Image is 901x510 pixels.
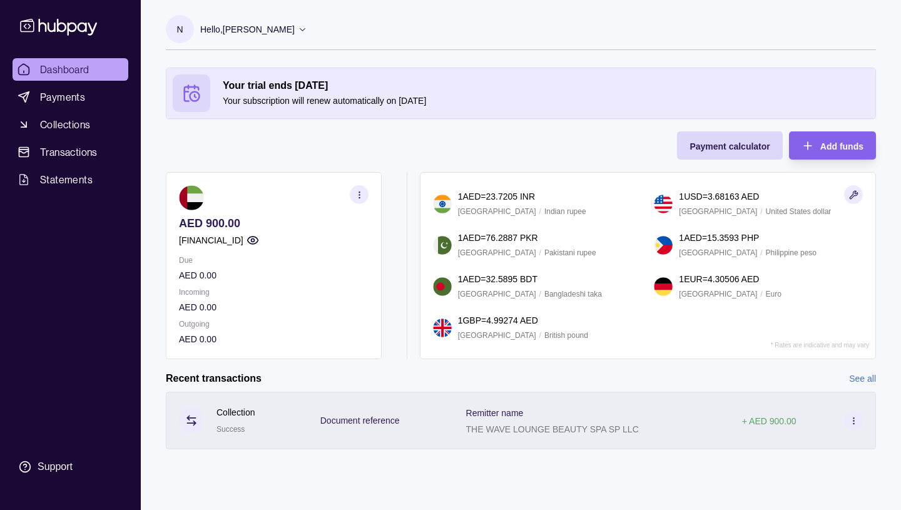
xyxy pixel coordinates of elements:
p: Due [179,253,369,267]
a: Statements [13,168,128,191]
p: [GEOGRAPHIC_DATA] [679,287,757,301]
p: Pakistani rupee [544,246,596,260]
button: Payment calculator [677,131,782,160]
p: 1 GBP = 4.99274 AED [458,314,538,327]
a: Support [13,454,128,480]
p: [GEOGRAPHIC_DATA] [679,205,757,218]
p: / [760,205,762,218]
p: 1 AED = 15.3593 PHP [679,231,759,245]
img: in [433,195,452,213]
p: / [539,246,541,260]
p: Your subscription will renew automatically on [DATE] [223,94,869,108]
p: * Rates are indicative and may vary [771,342,869,349]
h2: Your trial ends [DATE] [223,79,869,93]
img: ph [654,236,673,255]
a: Transactions [13,141,128,163]
h2: Recent transactions [166,372,262,385]
img: gb [433,319,452,337]
p: / [539,287,541,301]
p: Bangladeshi taka [544,287,602,301]
p: [GEOGRAPHIC_DATA] [458,329,536,342]
p: 1 AED = 76.2887 PKR [458,231,538,245]
button: Add funds [789,131,876,160]
p: / [539,329,541,342]
img: bd [433,277,452,296]
span: Success [216,425,245,434]
p: AED 900.00 [179,217,369,230]
span: Add funds [820,141,863,151]
img: de [654,277,673,296]
p: / [760,246,762,260]
p: United States dollar [766,205,832,218]
p: + AED 900.00 [742,416,797,426]
a: Dashboard [13,58,128,81]
p: [GEOGRAPHIC_DATA] [458,287,536,301]
p: THE WAVE LOUNGE BEAUTY SPA SP LLC [466,424,639,434]
div: Support [38,460,73,474]
span: Payment calculator [690,141,770,151]
img: pk [433,236,452,255]
p: 1 AED = 23.7205 INR [458,190,535,203]
p: 1 EUR = 4.30506 AED [679,272,759,286]
p: [FINANCIAL_ID] [179,233,243,247]
span: Dashboard [40,62,89,77]
p: AED 0.00 [179,300,369,314]
p: Incoming [179,285,369,299]
p: Outgoing [179,317,369,331]
p: British pound [544,329,588,342]
a: Payments [13,86,128,108]
span: Payments [40,89,85,105]
p: 1 AED = 32.5895 BDT [458,272,537,286]
p: Collection [216,405,255,419]
span: Statements [40,172,93,187]
p: AED 0.00 [179,268,369,282]
p: [GEOGRAPHIC_DATA] [458,246,536,260]
p: Indian rupee [544,205,586,218]
p: N [176,23,183,36]
p: [GEOGRAPHIC_DATA] [458,205,536,218]
p: Philippine peso [766,246,817,260]
p: Euro [766,287,781,301]
p: / [760,287,762,301]
a: See all [849,372,876,385]
a: Collections [13,113,128,136]
p: [GEOGRAPHIC_DATA] [679,246,757,260]
span: Collections [40,117,90,132]
p: / [539,205,541,218]
p: Hello, [PERSON_NAME] [200,23,295,36]
p: 1 USD = 3.68163 AED [679,190,759,203]
img: us [654,195,673,213]
span: Transactions [40,145,98,160]
p: Document reference [320,416,400,426]
p: Remitter name [466,408,524,418]
p: AED 0.00 [179,332,369,346]
img: ae [179,185,204,210]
